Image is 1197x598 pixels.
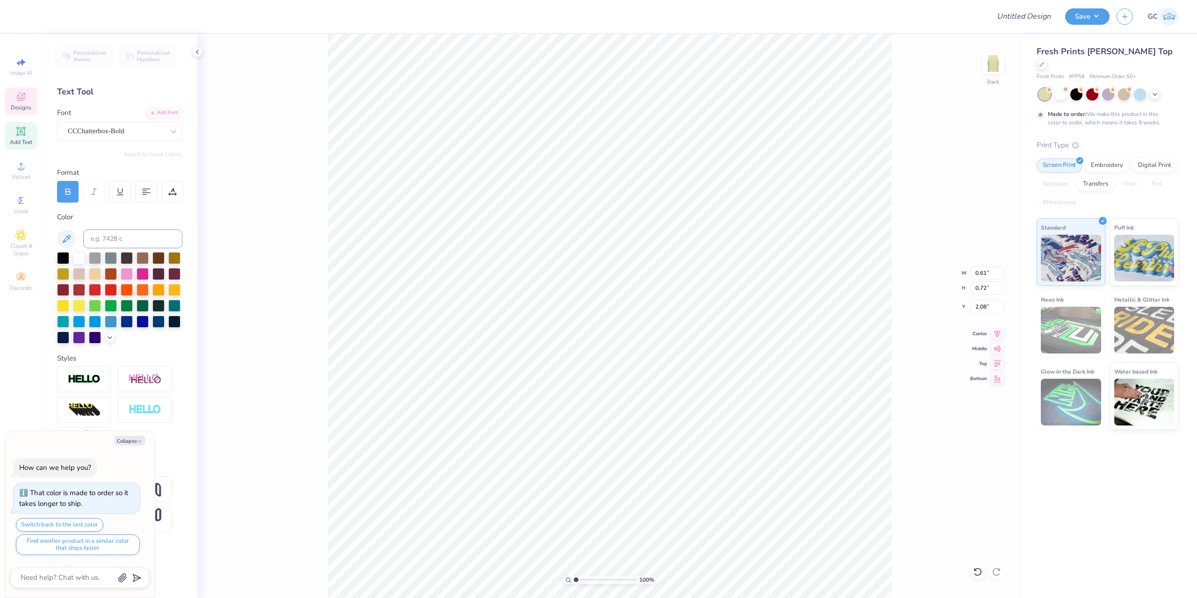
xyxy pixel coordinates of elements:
div: Screen Print [1037,159,1082,173]
img: Water based Ink [1114,379,1175,425]
span: Add Text [10,138,32,146]
div: Color [57,212,182,223]
div: Print Type [1037,140,1178,151]
span: Metallic & Glitter Ink [1114,295,1169,304]
span: Personalized Numbers [137,50,170,63]
span: Center [970,331,987,337]
span: Glow in the Dark Ink [1041,367,1094,376]
input: e.g. 7428 c [83,230,182,248]
button: Switch to Greek Letters [124,151,182,158]
div: Transfers [1077,177,1114,191]
div: Back [987,78,999,86]
div: Format [57,167,183,178]
span: 100 % [639,576,654,584]
button: Switch back to the last color [16,518,103,532]
span: Fresh Prints [PERSON_NAME] Top [1037,46,1173,57]
span: GC [1148,11,1158,22]
img: Shadow [129,374,161,385]
span: Standard [1041,223,1066,232]
span: Fresh Prints [1037,73,1064,81]
input: Untitled Design [989,7,1058,26]
img: 3d Illusion [68,403,101,418]
label: Font [57,108,71,118]
img: Glow in the Dark Ink [1041,379,1101,425]
div: Embroidery [1085,159,1129,173]
span: Greek [14,208,29,215]
img: Standard [1041,235,1101,281]
div: How can we help you? [19,463,91,472]
div: Applique [1037,177,1074,191]
span: Water based Ink [1114,367,1157,376]
span: Puff Ink [1114,223,1134,232]
span: Minimum Order: 50 + [1089,73,1136,81]
span: Personalized Names [73,50,107,63]
img: Gerard Christopher Trorres [1160,7,1178,26]
div: Vinyl [1117,177,1143,191]
button: Collapse [114,436,145,446]
img: Stroke [68,374,101,385]
span: Bottom [970,375,987,382]
div: Styles [57,353,182,364]
strong: Made to order: [1048,110,1087,118]
div: We make this product in this color to order, which means it takes 8 weeks. [1048,110,1163,127]
span: # FP58 [1069,73,1085,81]
span: Middle [970,346,987,352]
span: Upload [12,173,30,180]
div: Text Tool [57,86,182,98]
div: Rhinestones [1037,196,1082,210]
div: Add Font [145,108,182,118]
div: Foil [1146,177,1168,191]
span: Designs [11,104,31,111]
img: Negative Space [129,404,161,415]
div: That color is made to order so it takes longer to ship. [19,488,128,508]
span: Top [970,360,987,367]
div: Digital Print [1132,159,1177,173]
span: Clipart & logos [5,242,37,257]
span: Decorate [10,284,32,292]
img: Back [984,54,1002,73]
img: Metallic & Glitter Ink [1114,307,1175,353]
img: Puff Ink [1114,235,1175,281]
span: Neon Ink [1041,295,1064,304]
button: Find another product in a similar color that ships faster [16,534,140,555]
a: GC [1148,7,1178,26]
span: Image AI [10,69,32,77]
button: Save [1065,8,1110,25]
img: Neon Ink [1041,307,1101,353]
